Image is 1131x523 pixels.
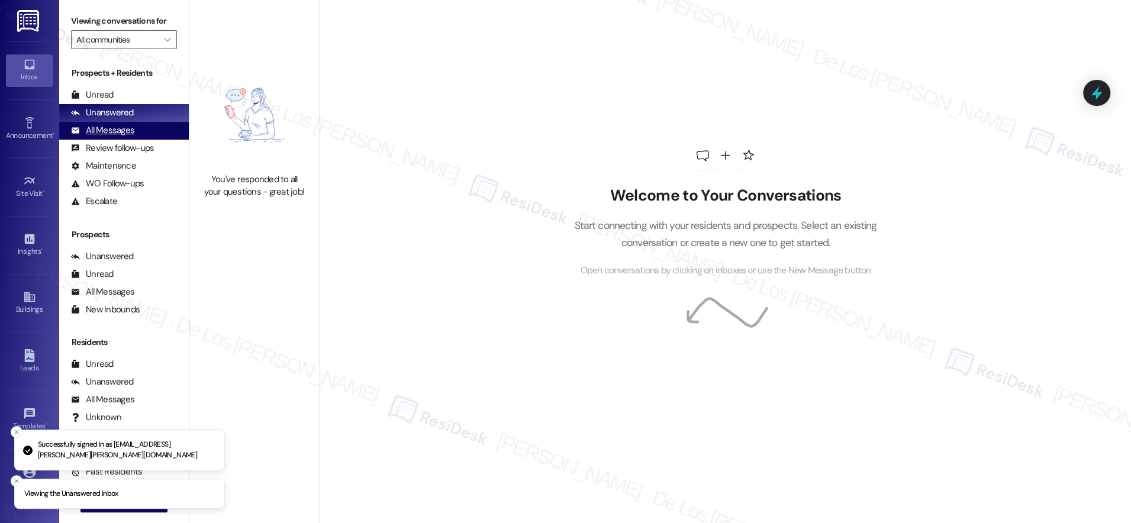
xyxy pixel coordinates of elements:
div: Unanswered [71,106,134,119]
div: WO Follow-ups [71,177,144,190]
p: Start connecting with your residents and prospects. Select an existing conversation or create a n... [556,217,895,251]
div: New Inbounds [71,304,140,316]
div: Unread [71,268,114,280]
a: Buildings [6,287,53,319]
span: • [43,188,44,196]
i:  [164,35,170,44]
div: Maintenance [71,160,136,172]
span: • [46,420,47,428]
button: Close toast [11,426,22,438]
div: Residents [59,336,189,348]
a: Site Visit • [6,171,53,203]
div: Prospects + Residents [59,67,189,79]
div: You've responded to all your questions - great job! [202,173,307,199]
h2: Welcome to Your Conversations [556,186,895,205]
p: Successfully signed in as [EMAIL_ADDRESS][PERSON_NAME][PERSON_NAME][DOMAIN_NAME] [38,440,215,460]
div: Escalate [71,195,117,208]
img: ResiDesk Logo [17,10,41,32]
span: Open conversations by clicking on inboxes or use the New Message button [580,263,871,278]
div: All Messages [71,124,134,137]
input: All communities [76,30,158,49]
div: Review follow-ups [71,142,154,154]
div: Unread [71,89,114,101]
div: Unknown [71,411,121,424]
div: Unanswered [71,376,134,388]
span: • [41,246,43,254]
button: Close toast [11,475,22,487]
a: Templates • [6,403,53,435]
div: All Messages [71,393,134,406]
span: • [53,130,54,138]
div: All Messages [71,286,134,298]
p: Viewing the Unanswered inbox [24,489,118,499]
div: Prospects [59,228,189,241]
div: Unread [71,358,114,370]
a: Inbox [6,54,53,86]
img: empty-state [202,63,307,167]
label: Viewing conversations for [71,12,177,30]
a: Account [6,461,53,493]
a: Insights • [6,229,53,261]
a: Leads [6,346,53,377]
div: Unanswered [71,250,134,263]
